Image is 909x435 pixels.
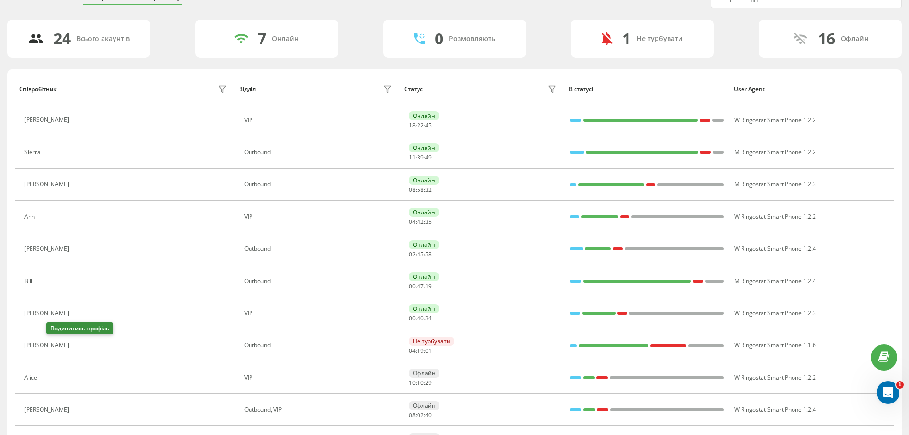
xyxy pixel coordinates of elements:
[417,282,424,290] span: 47
[19,86,57,93] div: Співробітник
[841,35,868,43] div: Офлайн
[20,201,160,221] div: API Ringostat. API-запит з'єднання 2х номерів
[409,282,416,290] span: 00
[409,219,432,225] div: : :
[20,264,160,284] div: Огляд функціоналу програми Ringostat Smart Phone
[417,121,424,129] span: 22
[409,143,439,152] div: Онлайн
[417,379,424,387] span: 10
[127,298,191,336] button: Допомога
[14,197,177,224] div: API Ringostat. API-запит з'єднання 2х номерів
[409,122,432,129] div: : :
[244,245,395,252] div: Оutbound
[417,314,424,322] span: 40
[14,242,177,260] div: Інтеграція з KeyCRM
[142,322,176,329] span: Допомога
[16,322,47,329] span: Головна
[14,224,177,242] div: AI. Загальна інформація та вартість
[409,186,416,194] span: 08
[734,244,816,253] span: W Ringostat Smart Phone 1.2.4
[244,310,395,317] div: VIP
[20,137,159,147] div: Напишіть нам повідомлення
[404,86,423,93] div: Статус
[449,35,495,43] div: Розмовляють
[734,116,816,124] span: W Ringostat Smart Phone 1.2.2
[818,30,835,48] div: 16
[425,218,432,226] span: 35
[734,212,816,221] span: W Ringostat Smart Phone 1.2.2
[409,208,439,217] div: Онлайн
[417,250,424,258] span: 45
[409,348,432,354] div: : :
[19,68,172,84] p: Вiтаю 👋
[409,337,454,346] div: Не турбувати
[425,411,432,419] span: 40
[409,240,439,249] div: Онлайн
[734,405,816,414] span: W Ringostat Smart Phone 1.2.4
[244,117,395,124] div: VIP
[138,15,157,34] img: Profile image for Artur
[409,412,432,419] div: : :
[239,86,256,93] div: Відділ
[20,179,84,189] span: Пошук в статтях
[24,181,72,188] div: [PERSON_NAME]
[244,149,395,156] div: Оutbound
[425,347,432,355] span: 01
[14,174,177,193] button: Пошук в статтях
[409,380,432,386] div: : :
[14,260,177,287] div: Огляд функціоналу програми Ringostat Smart Phone
[409,187,432,193] div: : :
[20,147,159,157] div: Зазвичай ми відповідаємо за хвилину
[409,218,416,226] span: 04
[24,149,43,156] div: Sierra
[53,30,71,48] div: 24
[425,153,432,161] span: 49
[409,401,439,410] div: Офлайн
[734,148,816,156] span: M Ringostat Smart Phone 1.2.2
[19,18,83,33] img: logo
[409,283,432,290] div: : :
[734,309,816,317] span: W Ringostat Smart Phone 1.2.3
[24,374,40,381] div: Alice
[244,278,395,285] div: Оutbound
[10,128,181,165] div: Напишіть нам повідомленняЗазвичай ми відповідаємо за хвилину
[24,245,72,252] div: [PERSON_NAME]
[409,411,416,419] span: 08
[409,251,432,258] div: : :
[409,369,439,378] div: Офлайн
[24,278,35,285] div: Bill
[409,347,416,355] span: 04
[417,153,424,161] span: 39
[409,314,416,322] span: 00
[409,315,432,322] div: : :
[409,154,432,161] div: : :
[409,250,416,258] span: 02
[71,322,120,329] span: Повідомлення
[244,181,395,188] div: Оutbound
[46,322,113,334] div: Подивитись профіль
[19,84,172,117] p: Чим вам допомогти?
[417,218,424,226] span: 42
[734,180,816,188] span: M Ringostat Smart Phone 1.2.3
[409,176,439,185] div: Онлайн
[409,272,439,281] div: Онлайн
[24,342,72,349] div: [PERSON_NAME]
[425,282,432,290] span: 19
[102,15,121,34] img: Profile image for Ringostat
[622,30,631,48] div: 1
[24,213,37,220] div: Ann
[20,228,160,238] div: AI. Загальна інформація та вартість
[734,341,816,349] span: W Ringostat Smart Phone 1.1.6
[417,186,424,194] span: 58
[425,379,432,387] span: 29
[409,379,416,387] span: 10
[409,121,416,129] span: 18
[409,153,416,161] span: 11
[164,15,181,32] div: Закрити
[877,381,899,404] iframe: Intercom live chat
[63,298,127,336] button: Повідомлення
[417,347,424,355] span: 19
[24,406,72,413] div: [PERSON_NAME]
[734,86,890,93] div: User Agent
[120,15,139,34] img: Profile image for Daniil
